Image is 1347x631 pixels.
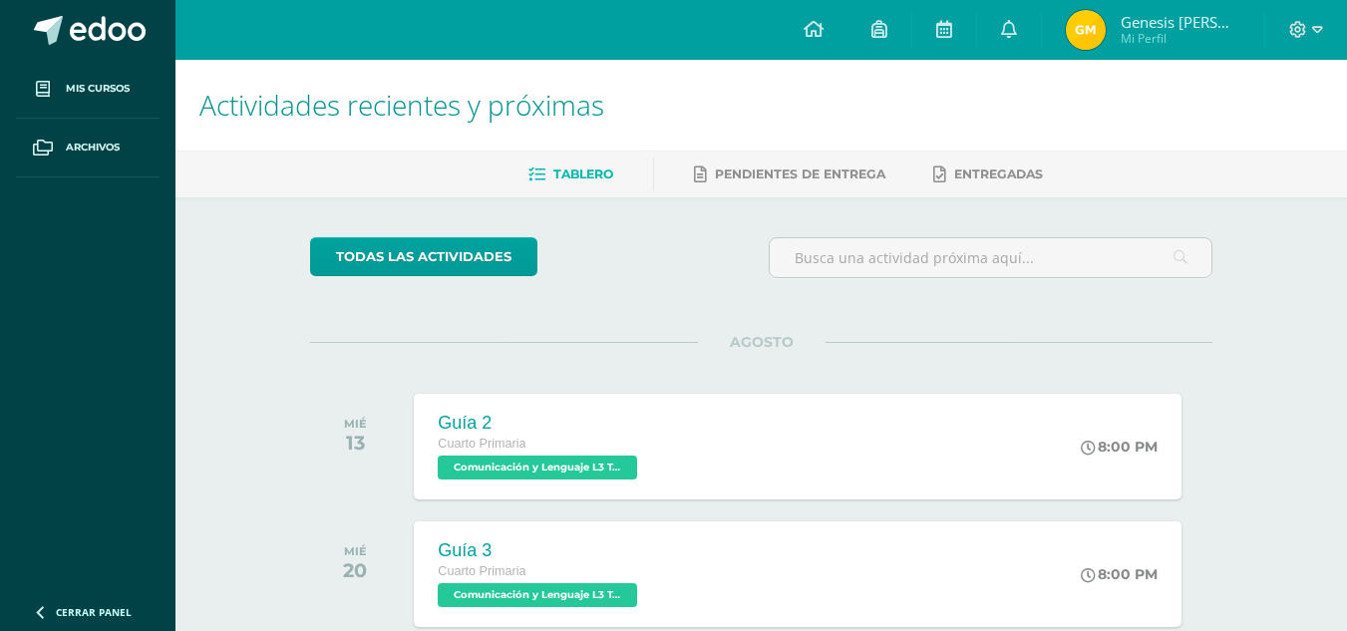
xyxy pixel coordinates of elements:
[698,333,826,351] span: AGOSTO
[1066,10,1106,50] img: 04271ee4ae93c19e84c90783d833ef90.png
[1081,438,1158,456] div: 8:00 PM
[56,605,132,619] span: Cerrar panel
[438,564,525,578] span: Cuarto Primaria
[694,158,885,190] a: Pendientes de entrega
[343,558,367,582] div: 20
[553,166,613,181] span: Tablero
[528,158,613,190] a: Tablero
[66,81,130,97] span: Mis cursos
[933,158,1043,190] a: Entregadas
[438,456,637,479] span: Comunicación y Lenguaje L3 Terce Idioma 'A'
[16,60,160,119] a: Mis cursos
[438,583,637,607] span: Comunicación y Lenguaje L3 Terce Idioma 'A'
[66,140,120,156] span: Archivos
[1081,565,1158,583] div: 8:00 PM
[343,544,367,558] div: MIÉ
[770,238,1211,277] input: Busca una actividad próxima aquí...
[344,431,367,455] div: 13
[438,437,525,451] span: Cuarto Primaria
[1121,30,1240,47] span: Mi Perfil
[344,417,367,431] div: MIÉ
[199,86,604,124] span: Actividades recientes y próximas
[715,166,885,181] span: Pendientes de entrega
[16,119,160,177] a: Archivos
[310,237,537,276] a: todas las Actividades
[438,540,642,561] div: Guía 3
[438,413,642,434] div: Guía 2
[1121,12,1240,32] span: Genesis [PERSON_NAME]
[954,166,1043,181] span: Entregadas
